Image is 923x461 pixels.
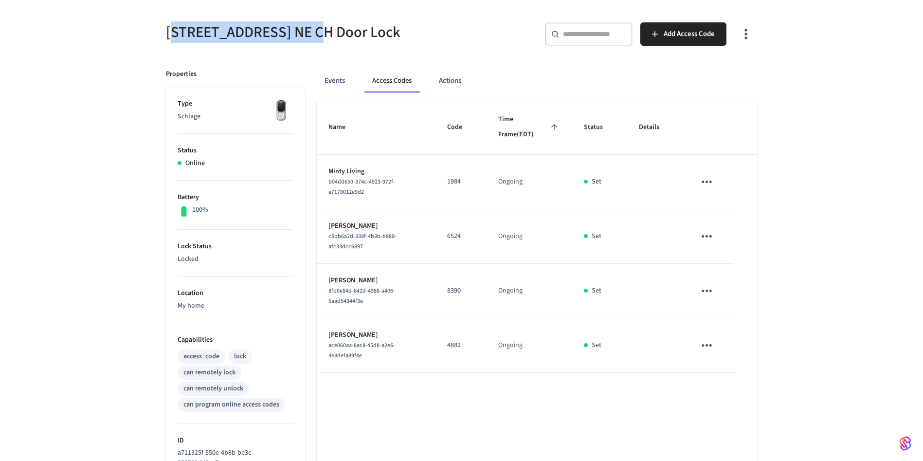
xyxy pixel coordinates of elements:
[664,28,715,40] span: Add Access Code
[328,341,395,360] span: ace060aa-8ac8-45d8-a2e6-4e8defa89f4e
[317,69,758,92] div: ant example
[498,112,561,143] span: Time Frame(EDT)
[178,335,293,345] p: Capabilities
[269,99,293,123] img: Yale Assure Touchscreen Wifi Smart Lock, Satin Nickel, Front
[447,231,475,241] p: 6524
[178,99,293,109] p: Type
[178,301,293,311] p: My home
[592,231,601,241] p: Set
[328,120,358,135] span: Name
[166,22,456,42] h5: [STREET_ADDRESS] NE CH Door Lock
[328,232,397,251] span: c5bb6a2d-339f-4b3b-b889-afc33dcc6897
[900,436,911,451] img: SeamLogoGradient.69752ec5.svg
[487,318,572,373] td: Ongoing
[447,120,475,135] span: Code
[183,400,279,410] div: can program online access codes
[431,69,469,92] button: Actions
[178,288,293,298] p: Location
[328,330,424,340] p: [PERSON_NAME]
[178,146,293,156] p: Status
[487,264,572,318] td: Ongoing
[447,177,475,187] p: 1984
[328,178,395,196] span: b04dd650-374c-4923-972f-e7178012e9d2
[192,205,208,215] p: 100%
[178,254,293,264] p: Locked
[234,351,246,362] div: lock
[487,155,572,209] td: Ongoing
[584,120,615,135] span: Status
[639,120,672,135] span: Details
[328,287,395,305] span: 8fb0e84d-642d-4988-a406-5aad54344f3e
[317,100,758,373] table: sticky table
[178,192,293,203] p: Battery
[178,111,293,122] p: Schlage
[592,286,601,296] p: Set
[183,384,243,394] div: can remotely unlock
[592,177,601,187] p: Set
[317,69,353,92] button: Events
[328,276,424,286] p: [PERSON_NAME]
[178,436,293,446] p: ID
[183,351,219,362] div: access_code
[364,69,419,92] button: Access Codes
[328,166,424,177] p: Minty Living
[178,241,293,252] p: Lock Status
[447,286,475,296] p: 8390
[592,340,601,350] p: Set
[183,368,235,378] div: can remotely lock
[447,340,475,350] p: 4882
[185,158,205,168] p: Online
[487,209,572,264] td: Ongoing
[328,221,424,231] p: [PERSON_NAME]
[166,69,197,79] p: Properties
[640,22,726,46] button: Add Access Code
